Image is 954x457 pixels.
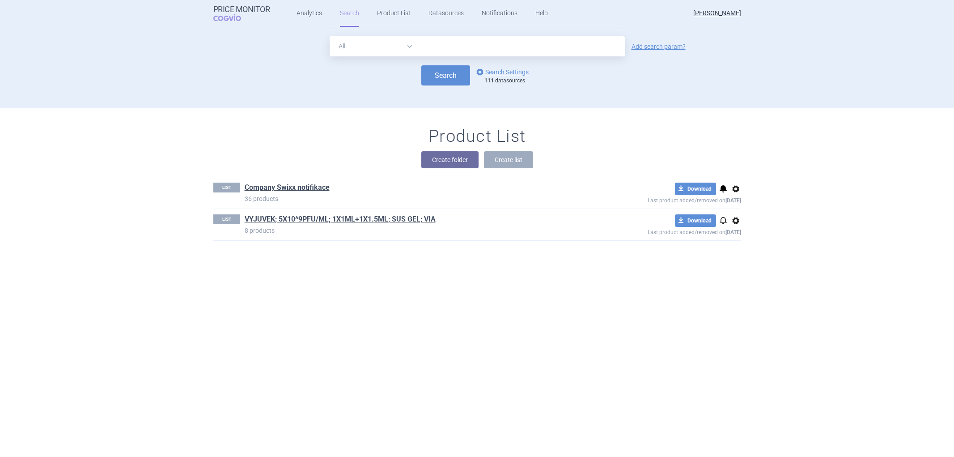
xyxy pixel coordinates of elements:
a: Add search param? [632,43,686,50]
a: VYJUVEK; 5X10^9PFU/ML; 1X1ML+1X1.5ML; SUS GEL; VIA [245,214,436,224]
a: Company Swixx notifikace [245,183,330,192]
strong: Price Monitor [213,5,270,14]
p: 8 products [245,226,583,235]
h1: Product List [428,126,526,147]
p: 36 products [245,194,583,203]
a: Search Settings [475,67,529,77]
h1: VYJUVEK; 5X10^9PFU/ML; 1X1ML+1X1.5ML; SUS GEL; VIA [245,214,436,226]
strong: [DATE] [725,229,741,235]
div: datasources [484,77,533,85]
button: Download [675,214,716,227]
strong: 111 [484,77,494,84]
button: Create folder [421,151,479,168]
p: Last product added/removed on [583,195,741,204]
p: LIST [213,214,240,224]
button: Download [675,183,716,195]
h1: Company Swixx notifikace [245,183,330,194]
button: Create list [484,151,533,168]
strong: [DATE] [725,197,741,204]
span: COGVIO [213,14,254,21]
button: Search [421,65,470,85]
a: Price MonitorCOGVIO [213,5,270,22]
p: LIST [213,183,240,192]
p: Last product added/removed on [583,227,741,235]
